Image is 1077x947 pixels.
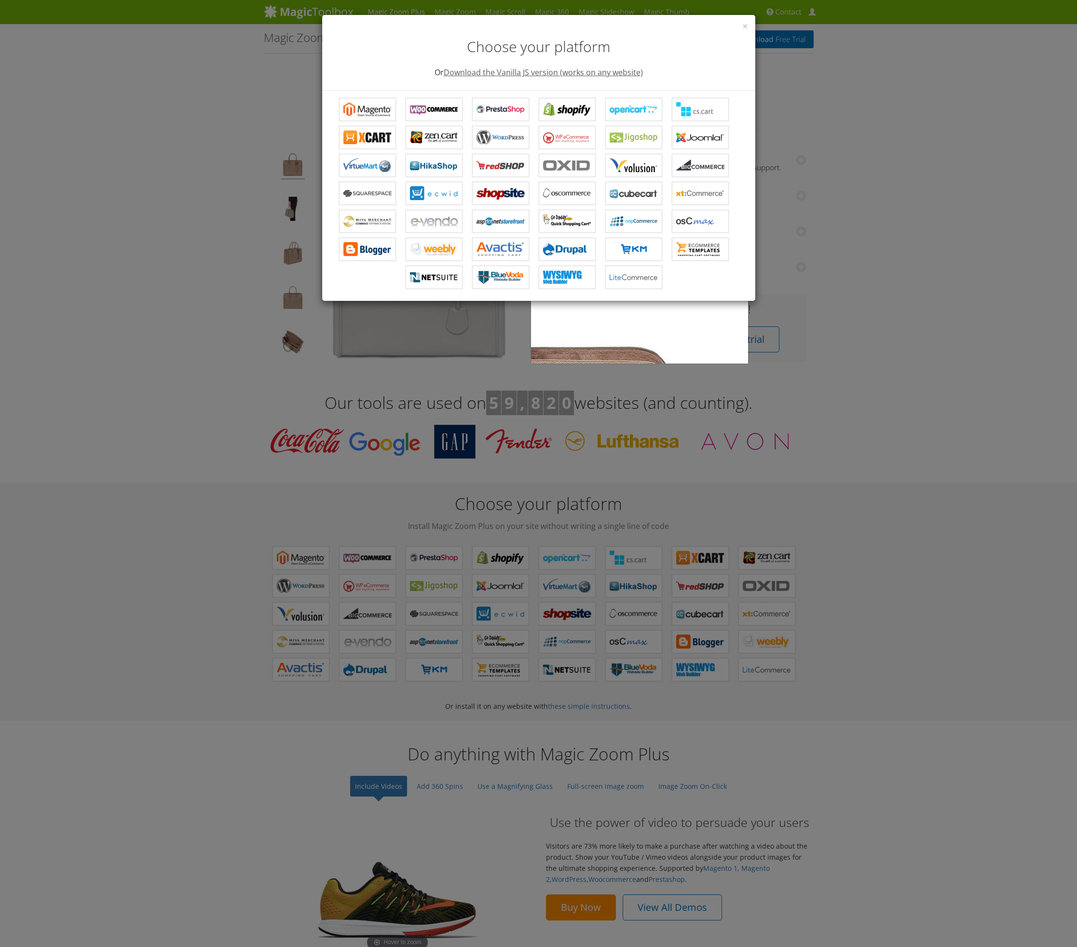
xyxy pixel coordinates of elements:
[539,126,596,149] a: Magic Zoom Plus for WP e-Commerce
[539,238,596,261] a: Magic Zoom Plus for Drupal
[605,182,662,205] a: Magic Zoom Plus for CubeCart
[610,214,658,229] b: Magic Zoom Plus for nopCommerce
[676,242,724,257] b: Magic Zoom Plus for ecommerce Templates
[343,130,392,145] b: Magic Zoom Plus for X-Cart
[676,102,724,117] b: Magic Zoom Plus for CS-Cart
[742,21,748,31] button: Close
[477,130,525,145] b: Magic Zoom Plus for WordPress
[477,102,525,117] b: Magic Zoom Plus for PrestaShop
[610,130,658,145] b: Magic Zoom Plus for Jigoshop
[543,214,591,229] b: Magic Zoom Plus for GoDaddy Shopping Cart
[605,98,662,121] a: Magic Zoom Plus for OpenCart
[406,154,463,177] a: Magic Zoom Plus for HikaShop
[339,154,396,177] a: Magic Zoom Plus for VirtueMart
[676,214,724,229] b: Magic Zoom Plus for osCMax
[543,242,591,257] b: Magic Zoom Plus for Drupal
[610,242,658,257] b: Magic Zoom Plus for EKM
[329,67,748,78] p: Or
[339,98,396,121] a: Magic Zoom Plus for Magento
[610,158,658,173] b: Magic Zoom Plus for Volusion
[672,210,729,233] a: Magic Zoom Plus for osCMax
[539,210,596,233] a: Magic Zoom Plus for GoDaddy Shopping Cart
[406,126,463,149] a: Magic Zoom Plus for Zen Cart
[742,19,748,33] span: ×
[672,238,729,261] a: Magic Zoom Plus for ecommerce Templates
[610,102,658,117] b: Magic Zoom Plus for OpenCart
[410,242,458,257] b: Magic Zoom Plus for Weebly
[605,266,662,289] a: Magic Zoom Plus for LiteCommerce
[477,186,525,201] b: Magic Zoom Plus for ShopSite
[539,98,596,121] a: Magic Zoom Plus for Shopify
[472,126,529,149] a: Magic Zoom Plus for WordPress
[672,126,729,149] a: Magic Zoom Plus for Joomla
[477,270,525,284] b: Magic Zoom Plus for BlueVoda
[672,154,729,177] a: Magic Zoom Plus for Bigcommerce
[543,270,591,284] b: Magic Zoom Plus for WYSIWYG
[539,154,596,177] a: Magic Zoom Plus for OXID
[410,214,458,229] b: Magic Zoom Plus for e-vendo
[406,98,463,121] a: Magic Zoom Plus for WooCommerce
[343,214,392,229] b: Magic Zoom Plus for Miva Merchant
[472,238,529,261] a: Magic Zoom Plus for Avactis
[539,266,596,289] a: Magic Zoom Plus for WYSIWYG
[676,158,724,173] b: Magic Zoom Plus for Bigcommerce
[477,242,525,257] b: Magic Zoom Plus for Avactis
[472,266,529,289] a: Magic Zoom Plus for BlueVoda
[543,102,591,117] b: Magic Zoom Plus for Shopify
[410,102,458,117] b: Magic Zoom Plus for WooCommerce
[672,182,729,205] a: Magic Zoom Plus for xt:Commerce
[444,67,643,78] a: Download the Vanilla JS version (works on any website)
[605,210,662,233] a: Magic Zoom Plus for nopCommerce
[329,37,748,57] h2: Choose your platform
[477,214,525,229] b: Magic Zoom Plus for AspDotNetStorefront
[676,186,724,201] b: Magic Zoom Plus for xt:Commerce
[539,182,596,205] a: Magic Zoom Plus for osCommerce
[472,98,529,121] a: Magic Zoom Plus for PrestaShop
[676,130,724,145] b: Magic Zoom Plus for Joomla
[343,186,392,201] b: Magic Zoom Plus for Squarespace
[343,102,392,117] b: Magic Zoom Plus for Magento
[472,154,529,177] a: Magic Zoom Plus for redSHOP
[477,158,525,173] b: Magic Zoom Plus for redSHOP
[339,210,396,233] a: Magic Zoom Plus for Miva Merchant
[605,154,662,177] a: Magic Zoom Plus for Volusion
[543,186,591,201] b: Magic Zoom Plus for osCommerce
[472,210,529,233] a: Magic Zoom Plus for AspDotNetStorefront
[543,158,591,173] b: Magic Zoom Plus for OXID
[610,270,658,284] b: Magic Zoom Plus for LiteCommerce
[410,130,458,145] b: Magic Zoom Plus for Zen Cart
[605,238,662,261] a: Magic Zoom Plus for EKM
[343,242,392,257] b: Magic Zoom Plus for Blogger
[543,130,591,145] b: Magic Zoom Plus for WP e-Commerce
[410,186,458,201] b: Magic Zoom Plus for ECWID
[410,270,458,284] b: Magic Zoom Plus for NetSuite
[406,238,463,261] a: Magic Zoom Plus for Weebly
[343,158,392,173] b: Magic Zoom Plus for VirtueMart
[406,182,463,205] a: Magic Zoom Plus for ECWID
[339,238,396,261] a: Magic Zoom Plus for Blogger
[406,210,463,233] a: Magic Zoom Plus for e-vendo
[605,126,662,149] a: Magic Zoom Plus for Jigoshop
[610,186,658,201] b: Magic Zoom Plus for CubeCart
[406,266,463,289] a: Magic Zoom Plus for NetSuite
[672,98,729,121] a: Magic Zoom Plus for CS-Cart
[339,182,396,205] a: Magic Zoom Plus for Squarespace
[339,126,396,149] a: Magic Zoom Plus for X-Cart
[472,182,529,205] a: Magic Zoom Plus for ShopSite
[410,158,458,173] b: Magic Zoom Plus for HikaShop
